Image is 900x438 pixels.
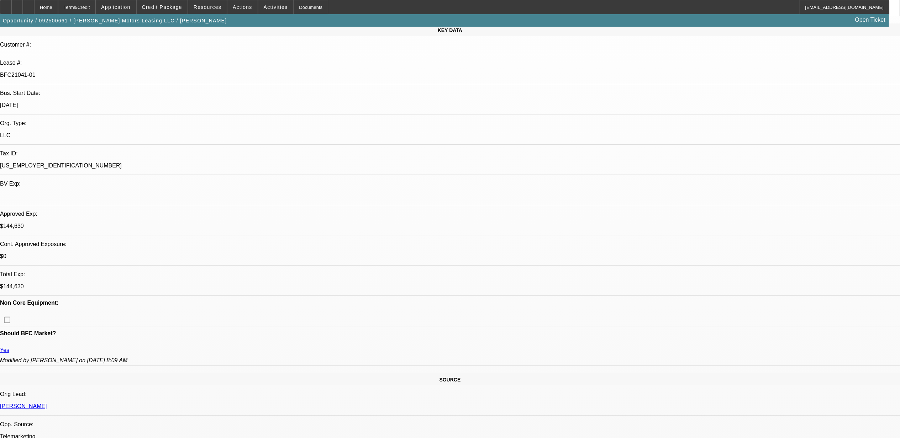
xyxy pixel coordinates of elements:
[137,0,188,14] button: Credit Package
[233,4,252,10] span: Actions
[440,377,461,383] span: SOURCE
[258,0,293,14] button: Activities
[101,4,130,10] span: Application
[188,0,227,14] button: Resources
[3,18,227,23] span: Opportunity / 092500661 / [PERSON_NAME] Motors Leasing LLC / [PERSON_NAME]
[852,14,888,26] a: Open Ticket
[264,4,288,10] span: Activities
[96,0,136,14] button: Application
[194,4,221,10] span: Resources
[142,4,182,10] span: Credit Package
[438,27,462,33] span: KEY DATA
[227,0,258,14] button: Actions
